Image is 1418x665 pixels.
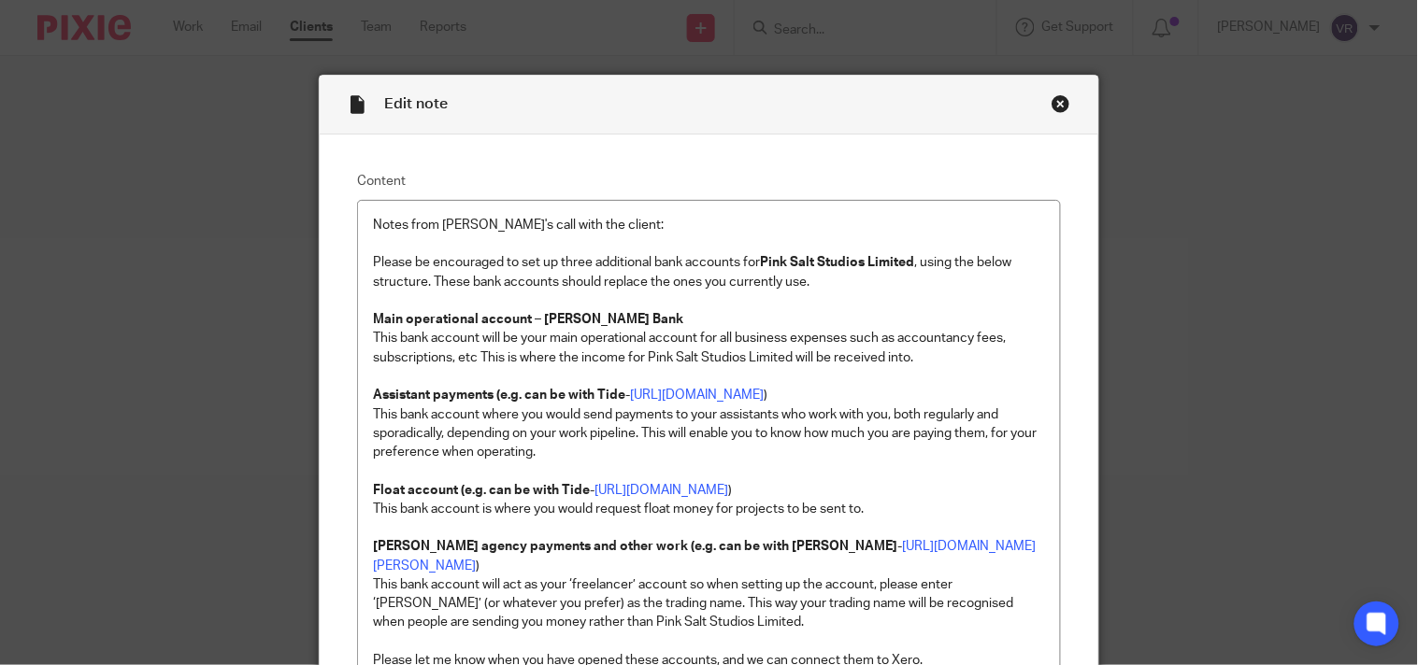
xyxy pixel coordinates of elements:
strong: Main operational account – [PERSON_NAME] Bank [373,313,683,326]
div: Close this dialog window [1052,94,1070,113]
p: This bank account will be your main operational account for all business expenses such as account... [373,329,1044,367]
a: [URL][DOMAIN_NAME] [594,484,728,497]
p: This bank account will act as your ‘freelancer’ account so when setting up the account, please en... [373,575,1044,632]
p: - ) [373,537,1044,575]
p: - ) [373,386,1044,404]
p: This bank account is where you would request float money for projects to be sent to. [373,500,1044,518]
label: Content [357,172,1060,191]
strong: [PERSON_NAME] agency payments and other work (e.g. can be with [PERSON_NAME] [373,540,897,553]
a: [URL][DOMAIN_NAME] [630,389,764,402]
strong: Assistant payments (e.g. can be with Tide [373,389,625,402]
span: Edit note [384,96,448,111]
strong: Float account (e.g. can be with Tide [373,484,590,497]
p: This bank account where you would send payments to your assistants who work with you, both regula... [373,405,1044,462]
strong: Pink Salt Studios Limited [760,256,914,269]
p: Please be encouraged to set up three additional bank accounts for , using the below structure. Th... [373,253,1044,291]
p: Notes from [PERSON_NAME]'s call with the client: [373,216,1044,234]
a: [URL][DOMAIN_NAME][PERSON_NAME] [373,540,1036,572]
p: - ) [373,481,1044,500]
